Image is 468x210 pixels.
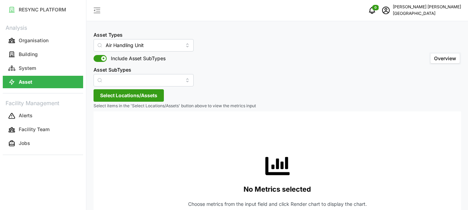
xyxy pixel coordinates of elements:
[3,3,83,17] a: RESYNC PLATFORM
[19,79,32,85] p: Asset
[19,126,50,133] p: Facility Team
[434,55,456,61] span: Overview
[374,5,377,10] span: 0
[365,3,379,17] button: notifications
[393,10,461,17] p: [GEOGRAPHIC_DATA]
[3,48,83,61] button: Building
[3,124,83,136] button: Facility Team
[3,61,83,75] a: System
[94,89,164,102] button: Select Locations/Assets
[3,34,83,47] button: Organisation
[94,31,123,39] label: Asset Types
[3,109,83,123] a: Alerts
[188,201,367,208] p: Choose metrics from the input field and click Render chart to display the chart.
[3,22,83,32] p: Analysis
[3,110,83,122] button: Alerts
[244,184,311,195] p: No Metrics selected
[19,140,30,147] p: Jobs
[3,76,83,88] button: Asset
[3,98,83,108] p: Facility Management
[3,137,83,150] button: Jobs
[19,51,38,58] p: Building
[3,123,83,137] a: Facility Team
[94,103,461,109] p: Select items in the 'Select Locations/Assets' button above to view the metrics input
[19,65,36,72] p: System
[19,112,33,119] p: Alerts
[3,75,83,89] a: Asset
[393,4,461,10] p: [PERSON_NAME] [PERSON_NAME]
[107,55,166,62] span: Include Asset SubTypes
[19,37,48,44] p: Organisation
[3,62,83,74] button: System
[3,47,83,61] a: Building
[100,90,157,101] span: Select Locations/Assets
[3,3,83,16] button: RESYNC PLATFORM
[379,3,393,17] button: schedule
[94,66,131,74] label: Asset SubTypes
[19,6,66,13] p: RESYNC PLATFORM
[3,137,83,150] a: Jobs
